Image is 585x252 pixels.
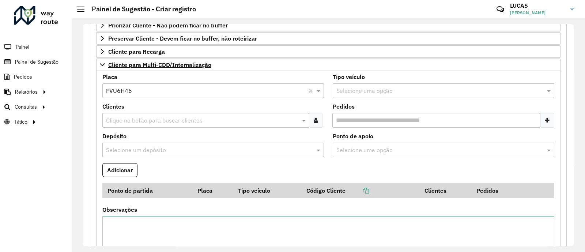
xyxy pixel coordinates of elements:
span: Painel de Sugestão [15,58,58,66]
th: Tipo veículo [233,183,302,198]
span: Cliente para Multi-CDD/Internalização [108,62,211,68]
span: Relatórios [15,88,38,96]
h3: LUCAS [510,2,565,9]
label: Clientes [102,102,124,111]
th: Pedidos [471,183,523,198]
span: Tático [14,118,27,126]
span: Consultas [15,103,37,111]
h2: Painel de Sugestão - Criar registro [84,5,196,13]
th: Clientes [419,183,471,198]
a: Preservar Cliente - Devem ficar no buffer, não roteirizar [96,32,561,45]
span: Pedidos [14,73,32,81]
span: Priorizar Cliente - Não podem ficar no buffer [108,22,228,28]
label: Depósito [102,132,127,140]
label: Pedidos [333,102,355,111]
th: Placa [192,183,233,198]
button: Adicionar [102,163,137,177]
span: Clear all [309,86,315,95]
label: Placa [102,72,117,81]
span: [PERSON_NAME] [510,10,565,16]
span: Preservar Cliente - Devem ficar no buffer, não roteirizar [108,35,257,41]
a: Cliente para Recarga [96,45,561,58]
th: Código Cliente [302,183,419,198]
a: Copiar [346,187,369,194]
a: Contato Rápido [492,1,508,17]
span: Painel [16,43,29,51]
a: Cliente para Multi-CDD/Internalização [96,59,561,71]
label: Observações [102,205,137,214]
th: Ponto de partida [102,183,192,198]
label: Tipo veículo [333,72,365,81]
span: Cliente para Recarga [108,49,165,54]
label: Ponto de apoio [333,132,373,140]
a: Priorizar Cliente - Não podem ficar no buffer [96,19,561,31]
